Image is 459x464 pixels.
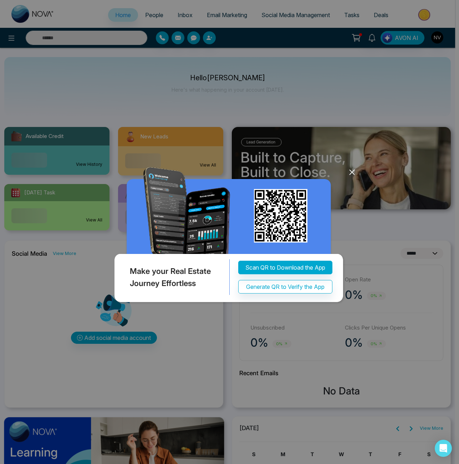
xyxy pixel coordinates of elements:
[254,189,307,243] img: qr_for_download_app.png
[113,167,347,306] img: QRModal
[113,259,230,295] div: Make your Real Estate Journey Effortless
[435,440,452,457] div: Open Intercom Messenger
[238,280,332,294] button: Generate QR to Verify the App
[238,261,332,274] button: Scan QR to Download the App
